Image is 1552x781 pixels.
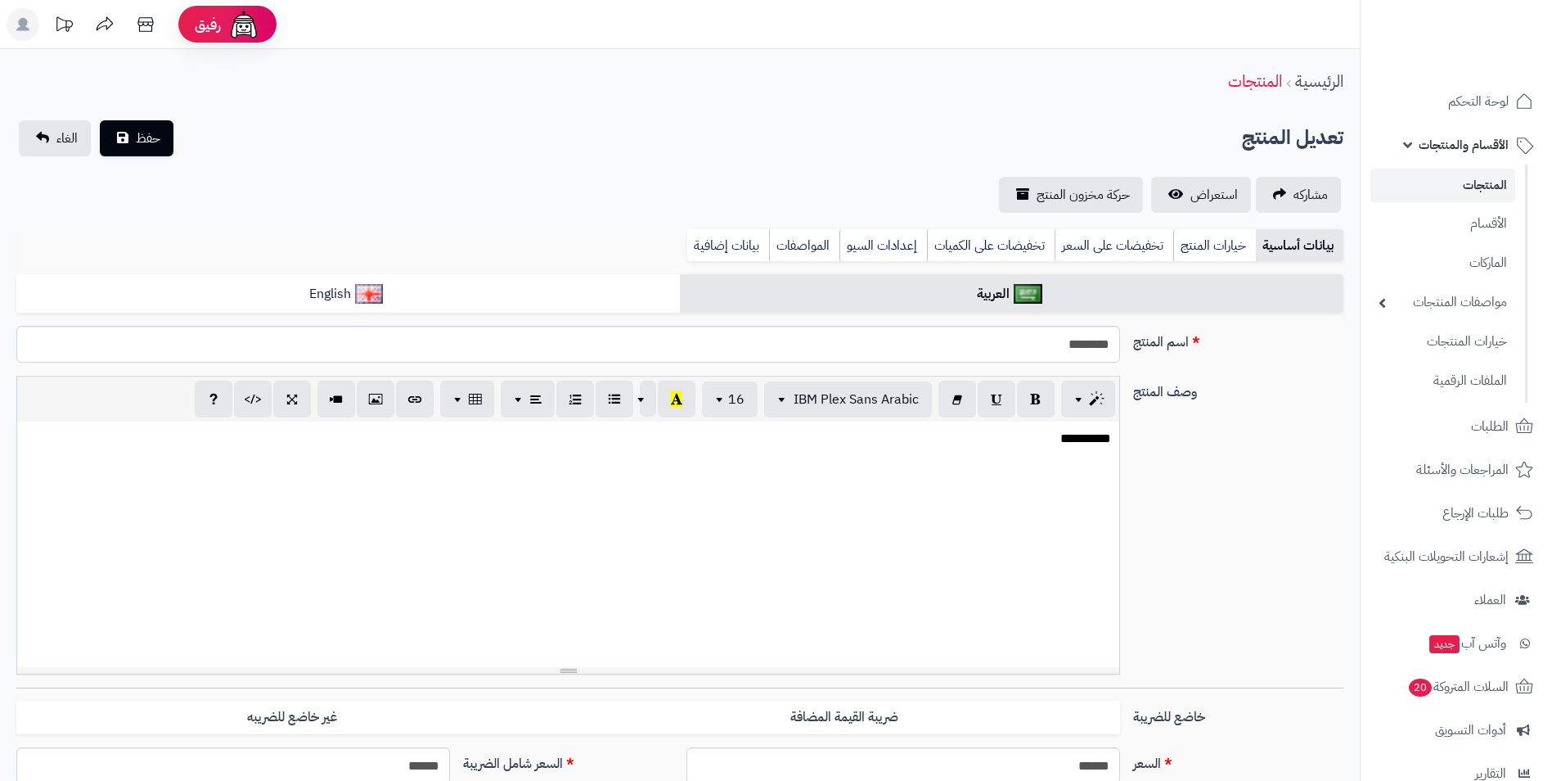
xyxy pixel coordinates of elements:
label: اسم المنتج [1127,326,1350,352]
a: المنتجات [1370,169,1515,202]
a: الأقسام [1370,206,1515,242]
button: 16 [702,381,758,418]
img: English [355,284,384,304]
a: المنتجات [1228,69,1282,93]
span: أدوات التسويق [1435,719,1506,742]
label: السعر شامل الضريبة [457,747,680,774]
label: ضريبة القيمة المضافة [569,701,1120,734]
span: استعراض [1190,185,1238,205]
a: السلات المتروكة20 [1370,667,1542,707]
a: بيانات أساسية [1256,229,1343,262]
label: وصف المنتج [1127,376,1350,402]
label: السعر [1127,747,1350,774]
span: وآتس آب [1428,632,1506,655]
a: تخفيضات على السعر [1055,229,1173,262]
a: الملفات الرقمية [1370,363,1515,399]
a: تخفيضات على الكميات [927,229,1055,262]
span: مشاركه [1293,185,1328,205]
span: رفيق [195,15,221,34]
a: المراجعات والأسئلة [1370,450,1542,490]
label: خاضع للضريبة [1127,701,1350,727]
a: الرئيسية [1295,69,1343,93]
a: وآتس آبجديد [1370,624,1542,663]
a: استعراض [1151,177,1251,213]
span: الغاء [56,129,78,148]
h2: تعديل المنتج [1242,121,1343,155]
a: خيارات المنتج [1173,229,1256,262]
a: العملاء [1370,580,1542,620]
span: طلبات الإرجاع [1442,502,1509,525]
a: مشاركه [1256,177,1341,213]
button: حفظ [100,120,173,156]
a: تحديثات المنصة [43,8,84,45]
a: المواصفات [769,229,839,262]
a: مواصفات المنتجات [1370,285,1515,320]
label: غير خاضع للضريبه [16,701,568,734]
span: 20 [1408,678,1433,697]
a: لوحة التحكم [1370,82,1542,121]
span: حركة مخزون المنتج [1037,185,1130,205]
span: إشعارات التحويلات البنكية [1384,545,1509,568]
a: English [16,274,680,314]
img: العربية [1014,284,1042,304]
a: حركة مخزون المنتج [999,177,1143,213]
a: الماركات [1370,246,1515,281]
a: إشعارات التحويلات البنكية [1370,537,1542,576]
span: الطلبات [1471,415,1509,438]
span: الأقسام والمنتجات [1419,133,1509,156]
a: الغاء [19,120,91,156]
span: 16 [728,390,745,409]
a: إعدادات السيو [839,229,927,262]
a: أدوات التسويق [1370,711,1542,750]
span: حفظ [136,129,160,148]
span: IBM Plex Sans Arabic [794,390,919,409]
img: logo-2.png [1441,12,1536,47]
a: الطلبات [1370,407,1542,446]
a: العربية [680,274,1343,314]
span: العملاء [1474,589,1506,612]
a: طلبات الإرجاع [1370,494,1542,533]
span: السلات المتروكة [1407,675,1509,698]
a: بيانات إضافية [687,229,769,262]
a: خيارات المنتجات [1370,324,1515,359]
span: لوحة التحكم [1448,90,1509,113]
img: ai-face.png [227,8,260,41]
button: IBM Plex Sans Arabic [764,381,932,418]
span: المراجعات والأسئلة [1416,458,1509,481]
span: جديد [1429,635,1460,653]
